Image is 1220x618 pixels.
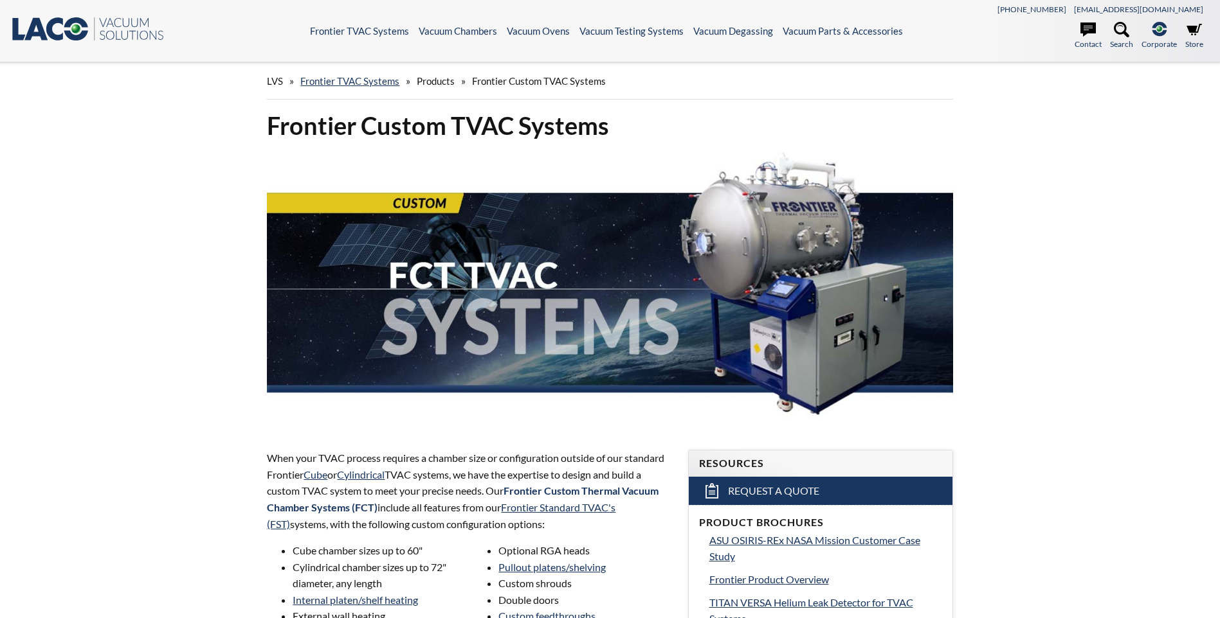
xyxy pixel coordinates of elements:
[699,516,942,529] h4: Product Brochures
[472,75,606,87] span: Frontier Custom TVAC Systems
[728,484,819,498] span: Request a Quote
[1185,22,1203,50] a: Store
[267,501,615,530] a: Frontier Standard TVAC's (FST)
[498,592,672,608] li: Double doors
[498,575,672,592] li: Custom shrouds
[498,561,606,573] a: Pullout platens/shelving
[267,450,672,532] p: When your TVAC process requires a chamber size or configuration outside of our standard Frontier ...
[709,534,920,563] span: ASU OSIRIS-REx NASA Mission Customer Case Study
[709,532,942,565] a: ASU OSIRIS-REx NASA Mission Customer Case Study
[997,4,1066,14] a: [PHONE_NUMBER]
[1074,4,1203,14] a: [EMAIL_ADDRESS][DOMAIN_NAME]
[1142,38,1177,50] span: Corporate
[709,571,942,588] a: Frontier Product Overview
[1075,22,1102,50] a: Contact
[689,477,952,505] a: Request a Quote
[783,25,903,37] a: Vacuum Parts & Accessories
[337,468,385,481] a: Cylindrical
[267,484,659,513] span: Frontier Custom Thermal Vacuum Chamber Systems (FCT)
[693,25,773,37] a: Vacuum Degassing
[709,573,829,585] span: Frontier Product Overview
[1110,22,1133,50] a: Search
[293,559,466,592] li: Cylindrical chamber sizes up to 72" diameter, any length
[507,25,570,37] a: Vacuum Ovens
[417,75,455,87] span: Products
[267,110,952,141] h1: Frontier Custom TVAC Systems
[293,594,418,606] a: Internal platen/shelf heating
[699,457,942,470] h4: Resources
[304,468,327,481] a: Cube
[579,25,684,37] a: Vacuum Testing Systems
[310,25,409,37] a: Frontier TVAC Systems
[267,152,952,426] img: FCT TVAC Systems header
[419,25,497,37] a: Vacuum Chambers
[293,542,466,559] li: Cube chamber sizes up to 60"
[267,75,283,87] span: LVS
[300,75,399,87] a: Frontier TVAC Systems
[498,542,672,559] li: Optional RGA heads
[267,63,952,100] div: » » »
